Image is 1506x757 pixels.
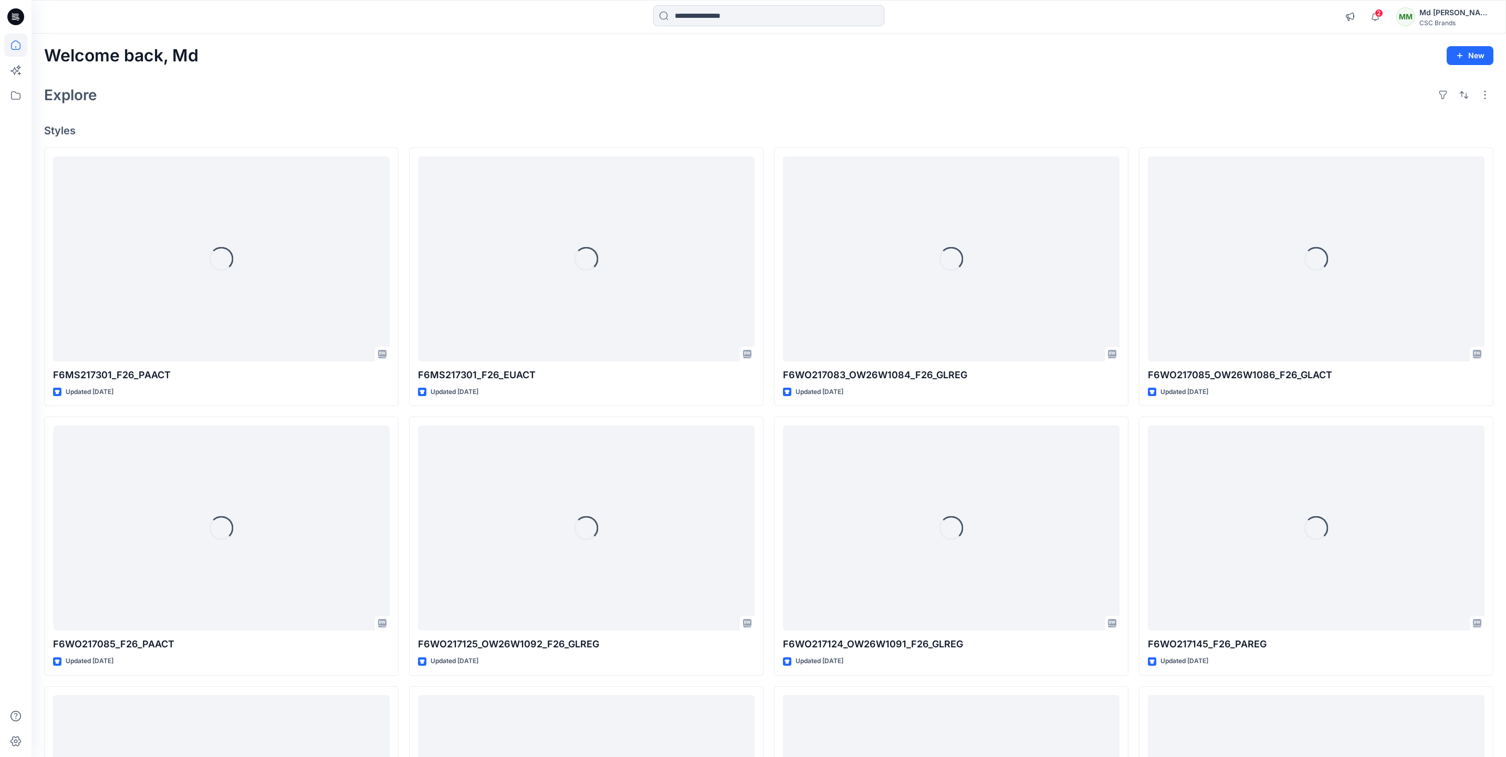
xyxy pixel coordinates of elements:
h2: Welcome back, Md [44,46,198,66]
div: MM [1396,7,1415,26]
p: F6WO217124_OW26W1091_F26_GLREG [783,637,1120,652]
p: Updated [DATE] [66,387,113,398]
p: Updated [DATE] [1160,387,1208,398]
p: F6WO217145_F26_PAREG [1148,637,1484,652]
p: F6WO217085_F26_PAACT [53,637,390,652]
span: 2 [1375,9,1383,17]
p: Updated [DATE] [1160,656,1208,667]
p: F6MS217301_F26_EUACT [418,368,755,382]
p: F6MS217301_F26_PAACT [53,368,390,382]
p: F6WO217085_OW26W1086_F26_GLACT [1148,368,1484,382]
button: New [1447,46,1493,65]
h4: Styles [44,124,1493,137]
h2: Explore [44,87,97,103]
p: Updated [DATE] [431,656,478,667]
p: Updated [DATE] [796,387,843,398]
div: Md [PERSON_NAME] [1419,6,1493,19]
p: Updated [DATE] [796,656,843,667]
p: Updated [DATE] [66,656,113,667]
p: F6WO217125_OW26W1092_F26_GLREG [418,637,755,652]
div: CSC Brands [1419,19,1493,27]
p: Updated [DATE] [431,387,478,398]
p: F6WO217083_OW26W1084_F26_GLREG [783,368,1120,382]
